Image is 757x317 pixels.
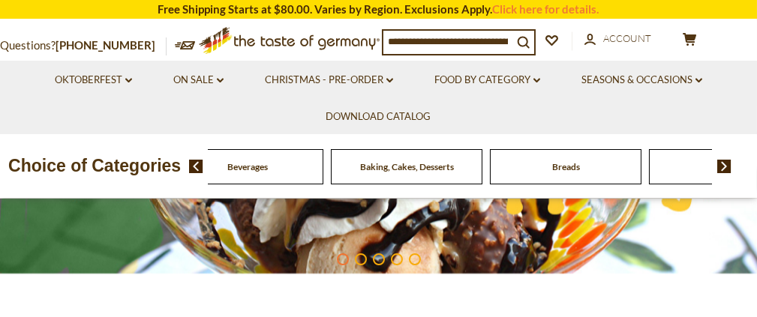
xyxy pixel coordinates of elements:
[584,31,651,47] a: Account
[434,72,540,88] a: Food By Category
[227,161,268,172] a: Beverages
[581,72,702,88] a: Seasons & Occasions
[552,161,580,172] a: Breads
[173,72,224,88] a: On Sale
[717,160,731,173] img: next arrow
[326,109,431,125] a: Download Catalog
[189,160,203,173] img: previous arrow
[265,72,393,88] a: Christmas - PRE-ORDER
[56,38,155,52] a: [PHONE_NUMBER]
[360,161,454,172] a: Baking, Cakes, Desserts
[603,32,651,44] span: Account
[493,2,599,16] a: Click here for details.
[55,72,132,88] a: Oktoberfest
